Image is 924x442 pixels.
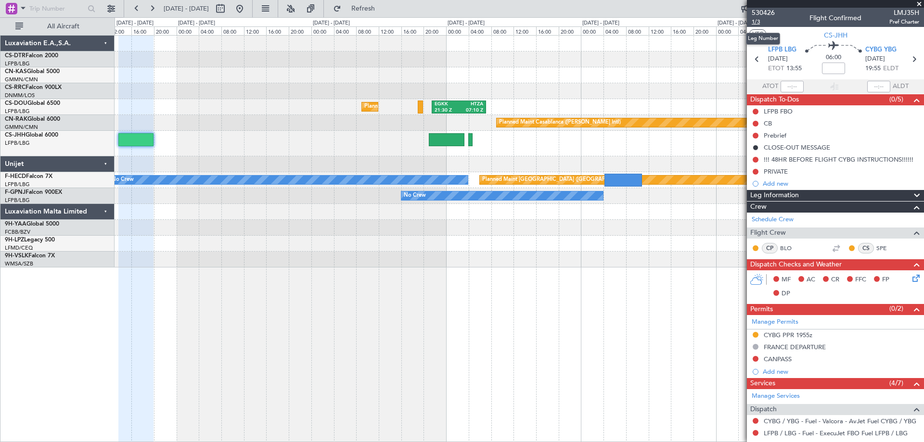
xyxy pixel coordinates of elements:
[764,131,786,139] div: Prebrief
[5,244,33,252] a: LFMD/CEQ
[5,101,60,106] a: CS-DOUGlobal 6500
[649,26,671,35] div: 12:00
[5,92,35,99] a: DNMM/LOS
[865,54,885,64] span: [DATE]
[401,26,424,35] div: 16:00
[164,4,209,13] span: [DATE] - [DATE]
[750,190,799,201] span: Leg Information
[177,26,199,35] div: 00:00
[131,26,154,35] div: 16:00
[404,189,426,203] div: No Crew
[889,8,919,18] span: LMJ35H
[5,132,26,138] span: CS-JHH
[768,64,784,74] span: ETOT
[883,64,898,74] span: ELDT
[582,19,619,27] div: [DATE] - [DATE]
[782,289,790,299] span: DP
[752,8,775,18] span: 530426
[764,167,788,176] div: PRIVATE
[448,19,485,27] div: [DATE] - [DATE]
[435,107,459,114] div: 21:30 Z
[5,253,28,259] span: 9H-VSLK
[5,237,55,243] a: 9H-LPZLegacy 500
[482,173,634,187] div: Planned Maint [GEOGRAPHIC_DATA] ([GEOGRAPHIC_DATA])
[626,26,649,35] div: 08:00
[343,5,384,12] span: Refresh
[764,429,908,437] a: LFPB / LBG - Fuel - ExecuJet FBO Fuel LFPB / LBG
[876,244,898,253] a: SPE
[5,174,52,179] a: F-HECDFalcon 7X
[780,244,802,253] a: BLO
[379,26,401,35] div: 12:00
[764,417,916,425] a: CYBG / YBG - Fuel - Valcora - AvJet Fuel CYBG / YBG
[5,101,27,106] span: CS-DOU
[5,124,38,131] a: GMMN/CMN
[603,26,626,35] div: 04:00
[831,275,839,285] span: CR
[865,64,881,74] span: 19:55
[581,26,603,35] div: 00:00
[559,26,581,35] div: 20:00
[459,107,484,114] div: 07:10 Z
[11,19,104,34] button: All Aircraft
[671,26,693,35] div: 16:00
[750,378,775,389] span: Services
[178,19,215,27] div: [DATE] - [DATE]
[112,173,134,187] div: No Crew
[752,18,775,26] span: 1/3
[716,26,739,35] div: 00:00
[889,94,903,104] span: (0/5)
[781,81,804,92] input: --:--
[491,26,514,35] div: 08:00
[750,202,767,213] span: Crew
[763,367,919,376] div: Add new
[5,197,30,204] a: LFPB/LBG
[750,259,842,270] span: Dispatch Checks and Weather
[536,26,559,35] div: 16:00
[693,26,716,35] div: 20:00
[763,179,919,188] div: Add new
[289,26,311,35] div: 20:00
[5,189,26,195] span: F-GPNJ
[313,19,350,27] div: [DATE] - [DATE]
[746,33,780,45] div: Leg Number
[5,189,62,195] a: F-GPNJFalcon 900EX
[764,155,913,164] div: !!! 48HR BEFORE FLIGHT CYBG INSTRUCTIONS!!!!!!
[809,13,861,23] div: Flight Confirmed
[199,26,221,35] div: 04:00
[762,82,778,91] span: ATOT
[334,26,357,35] div: 04:00
[221,26,244,35] div: 08:00
[858,243,874,253] div: CS
[356,26,379,35] div: 08:00
[5,85,26,90] span: CS-RRC
[423,26,446,35] div: 20:00
[5,53,26,59] span: CS-DTR
[889,18,919,26] span: Pref Charter
[738,26,761,35] div: 04:00
[889,378,903,388] span: (4/7)
[499,115,621,130] div: Planned Maint Casablanca ([PERSON_NAME] Intl)
[5,237,24,243] span: 9H-LPZ
[786,64,802,74] span: 13:55
[109,26,132,35] div: 12:00
[764,107,793,115] div: LFPB FBO
[882,275,889,285] span: FP
[5,53,58,59] a: CS-DTRFalcon 2000
[266,26,289,35] div: 16:00
[329,1,386,16] button: Refresh
[311,26,334,35] div: 00:00
[762,243,778,253] div: CP
[5,108,30,115] a: LFPB/LBG
[435,101,459,108] div: EGKK
[5,174,26,179] span: F-HECD
[154,26,177,35] div: 20:00
[5,60,30,67] a: LFPB/LBG
[750,94,799,105] span: Dispatch To-Dos
[5,76,38,83] a: GMMN/CMN
[826,53,841,63] span: 06:00
[25,23,102,30] span: All Aircraft
[807,275,815,285] span: AC
[5,260,33,267] a: WMSA/SZB
[5,253,55,259] a: 9H-VSLKFalcon 7X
